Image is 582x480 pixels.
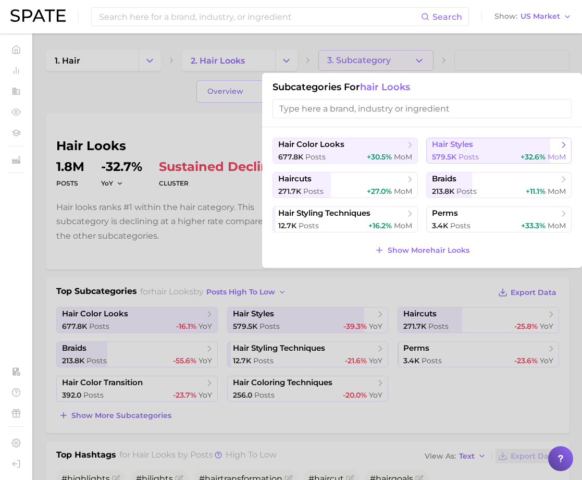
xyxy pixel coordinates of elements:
[368,221,392,230] span: +16.2%
[526,187,546,196] span: +11.1%
[432,12,462,22] span: Search
[492,10,574,23] button: ShowUS Market
[278,221,296,230] span: 12.7k
[278,174,312,184] span: haircuts
[432,140,473,150] span: hair styles
[494,14,517,19] span: Show
[388,246,469,255] span: Show More hair looks
[394,187,412,196] span: MoM
[98,8,421,26] input: Search here for a brand, industry, or ingredient
[278,152,303,162] span: 677.8k
[273,99,572,118] input: Type here a brand, industry or ingredient
[456,187,477,196] span: Posts
[278,208,370,218] span: hair styling techniques
[548,187,566,196] span: MoM
[432,221,448,230] span: 3.4k
[548,221,566,230] span: MoM
[432,187,454,196] span: 213.8k
[278,187,301,196] span: 271.7k
[426,206,572,232] button: perms3.4k Posts+33.3% MoM
[548,152,566,162] span: MoM
[394,152,412,162] span: MoM
[273,206,418,232] button: hair styling techniques12.7k Posts+16.2% MoM
[273,81,572,93] h1: Subcategories for
[432,152,456,162] span: 579.5k
[426,172,572,198] button: braids213.8k Posts+11.1% MoM
[303,187,324,196] span: Posts
[273,138,418,164] button: hair color looks677.8k Posts+30.5% MoM
[521,221,546,230] span: +33.3%
[521,152,546,162] span: +32.6%
[278,140,344,150] span: hair color looks
[459,152,479,162] span: Posts
[305,152,326,162] span: Posts
[432,174,456,184] span: braids
[450,221,470,230] span: Posts
[394,221,412,230] span: MoM
[521,14,560,19] span: US Market
[299,221,319,230] span: Posts
[360,81,410,93] span: hair looks
[273,172,418,198] button: haircuts271.7k Posts+27.0% MoM
[367,152,392,162] span: +30.5%
[10,9,66,22] img: SPATE
[372,243,472,257] button: Show Morehair looks
[367,187,392,196] span: +27.0%
[432,208,458,218] span: perms
[426,138,572,164] button: hair styles579.5k Posts+32.6% MoM
[8,456,24,472] a: Log out. Currently logged in with e-mail samantha.calcagni@loreal.com.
